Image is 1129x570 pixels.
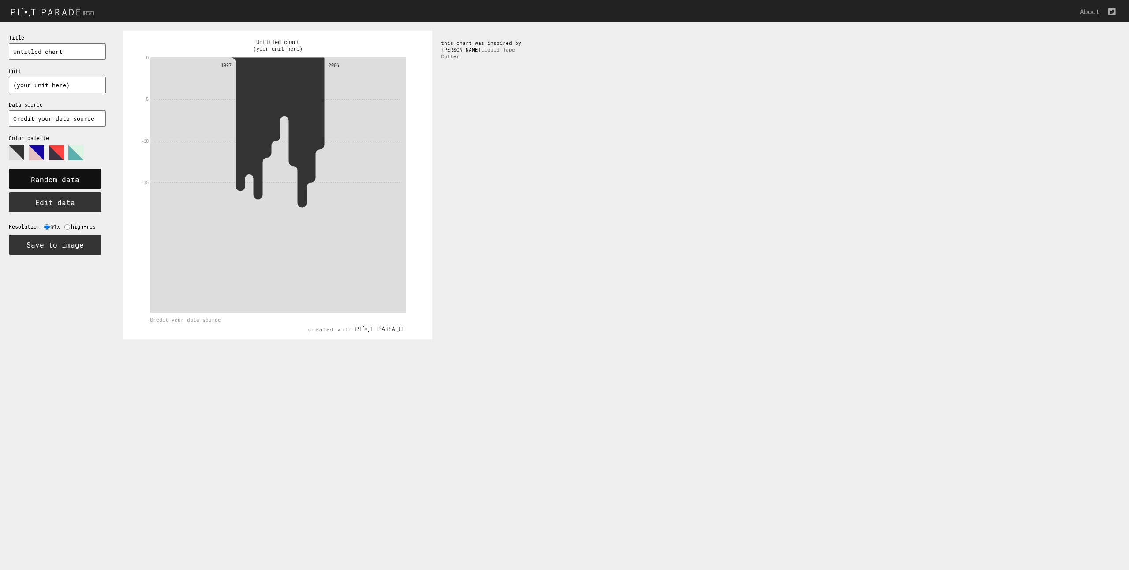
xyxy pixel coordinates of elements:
text: (your unit here) [253,45,303,52]
button: Save to image [9,235,101,255]
a: About [1080,7,1104,16]
text: -5 [145,97,149,102]
p: Title [9,34,106,41]
div: this chart was inspired by [PERSON_NAME] [432,31,538,68]
label: @1x [51,223,64,230]
text: Random data [31,175,79,184]
tspan: 2006 [329,63,339,68]
text: 0 [146,56,149,60]
label: high-res [71,223,100,230]
text: Credit your data source [150,316,221,323]
p: Unit [9,68,106,74]
text: -10 [142,139,149,144]
a: Liquid Tape Cutter [441,46,515,59]
text: Untitled chart [256,38,299,45]
text: -15 [142,180,149,185]
p: Data source [9,101,106,108]
button: Edit data [9,192,101,212]
tspan: 1997 [221,63,232,68]
label: Resolution [9,223,44,230]
p: Color palette [9,135,106,141]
